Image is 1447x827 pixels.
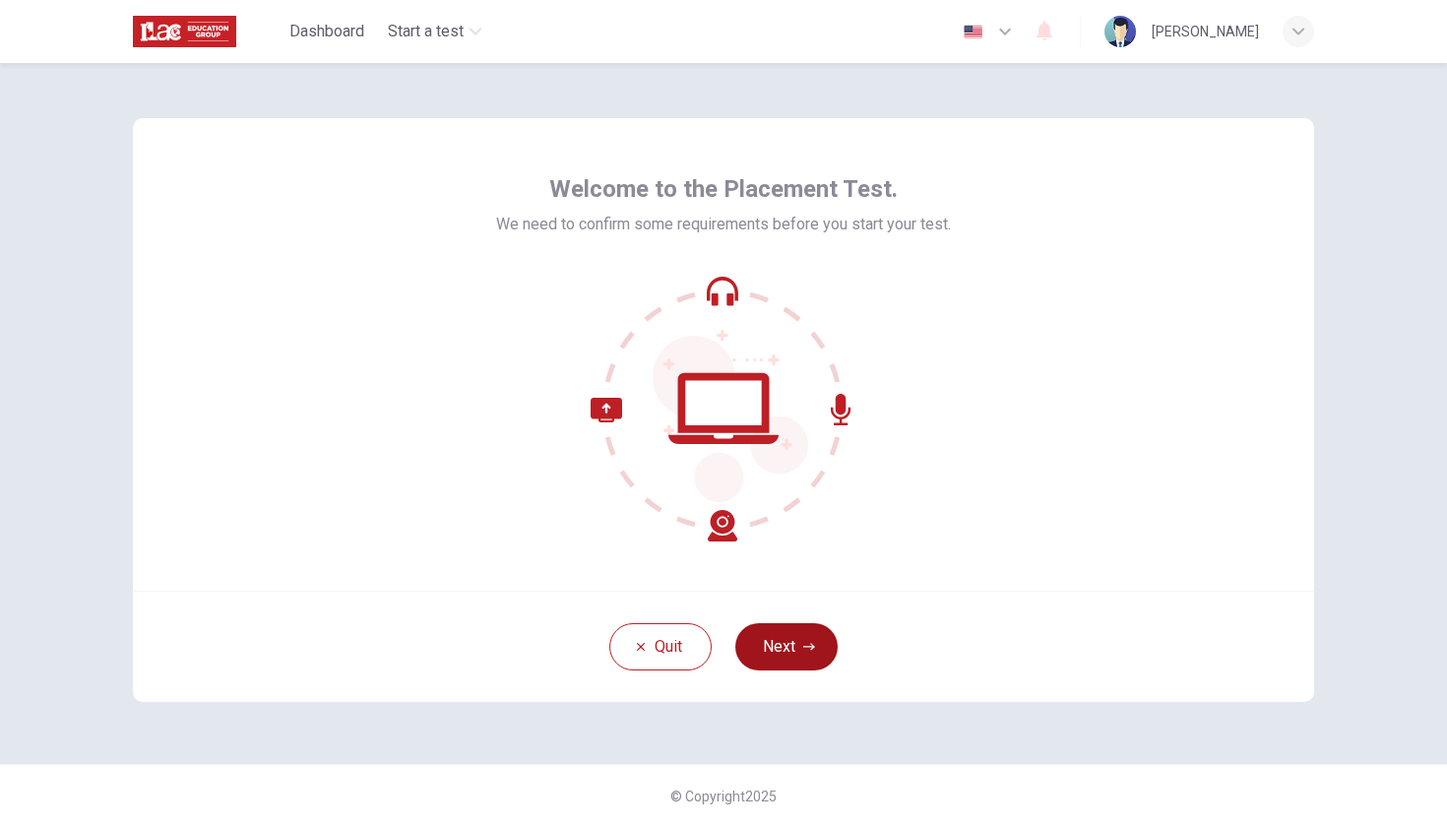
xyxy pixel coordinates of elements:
[496,213,951,236] span: We need to confirm some requirements before you start your test.
[1152,20,1259,43] div: [PERSON_NAME]
[282,14,372,49] button: Dashboard
[735,623,838,670] button: Next
[289,20,364,43] span: Dashboard
[133,12,282,51] a: ILAC logo
[133,12,236,51] img: ILAC logo
[388,20,464,43] span: Start a test
[961,25,985,39] img: en
[380,14,489,49] button: Start a test
[549,173,898,205] span: Welcome to the Placement Test.
[609,623,712,670] button: Quit
[670,789,777,804] span: © Copyright 2025
[1104,16,1136,47] img: Profile picture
